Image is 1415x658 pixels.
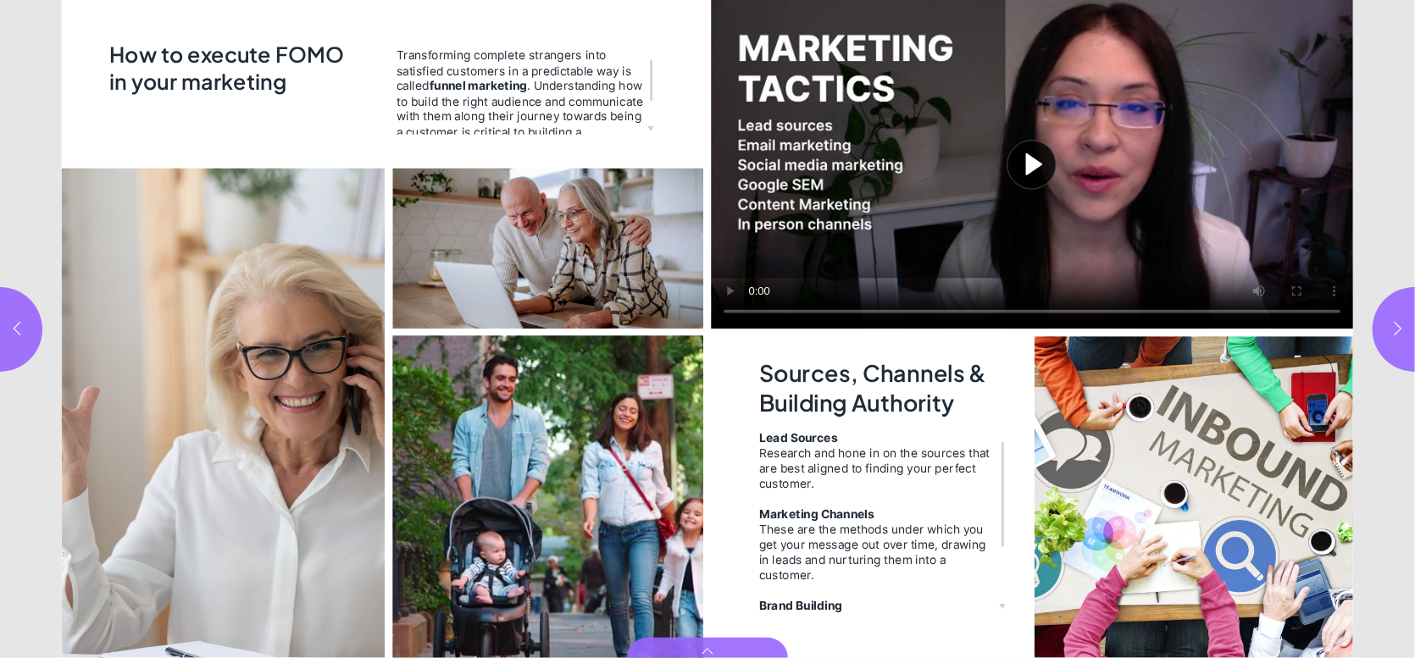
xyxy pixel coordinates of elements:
[759,522,998,583] div: These are the methods under which you get your message out over time, drawing in leads and nurtur...
[759,506,874,522] strong: Marketing Channels
[759,430,837,445] strong: Lead Sources
[759,445,998,491] div: Research and hone in on the sources that are best aligned to finding your perfect customer.
[397,47,646,154] span: Transforming complete strangers into satisfied customers in a predictable way is called . Underst...
[759,358,1002,418] h2: Sources, Channels & Building Authority
[430,78,527,93] strong: funnel marketing
[109,41,344,108] h2: How to execute FOMO in your marketing
[759,598,843,613] strong: Brand Building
